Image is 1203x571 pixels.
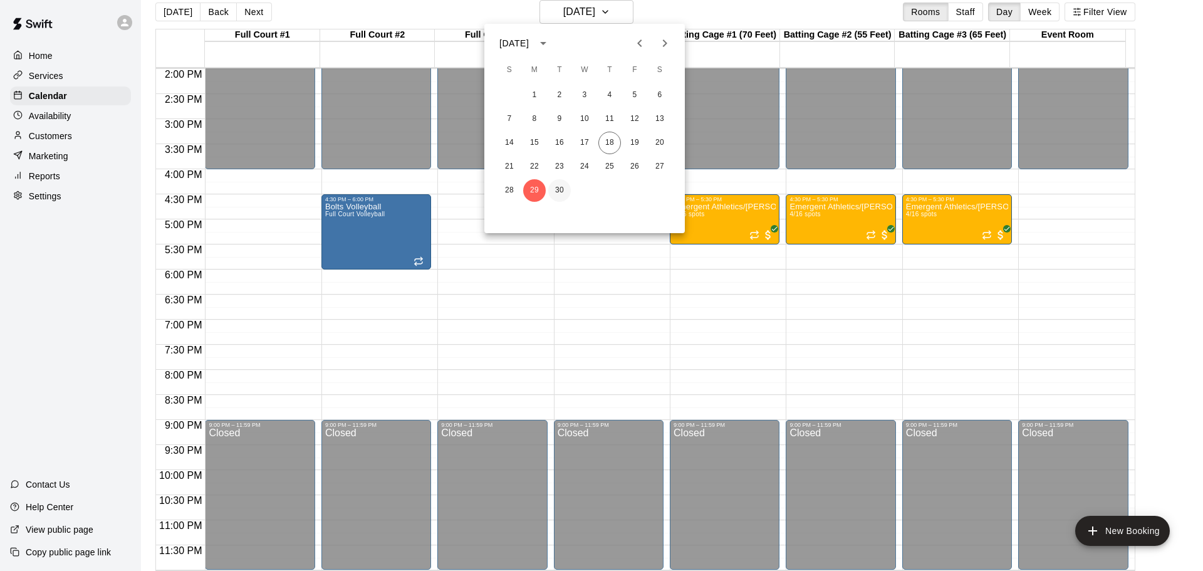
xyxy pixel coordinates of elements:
button: 8 [523,108,546,130]
button: 13 [648,108,671,130]
button: 27 [648,155,671,178]
button: 26 [623,155,646,178]
button: 16 [548,132,571,154]
button: 6 [648,84,671,107]
button: 30 [548,179,571,202]
button: 2 [548,84,571,107]
button: 12 [623,108,646,130]
span: Saturday [648,58,671,83]
button: 5 [623,84,646,107]
button: 4 [598,84,621,107]
button: 17 [573,132,596,154]
span: Thursday [598,58,621,83]
button: 20 [648,132,671,154]
button: 10 [573,108,596,130]
button: 1 [523,84,546,107]
div: [DATE] [499,37,529,50]
span: Sunday [498,58,521,83]
button: 3 [573,84,596,107]
button: 19 [623,132,646,154]
button: 7 [498,108,521,130]
button: 11 [598,108,621,130]
button: 28 [498,179,521,202]
button: Previous month [627,31,652,56]
button: 21 [498,155,521,178]
button: 15 [523,132,546,154]
button: 25 [598,155,621,178]
button: 18 [598,132,621,154]
button: 23 [548,155,571,178]
span: Monday [523,58,546,83]
button: 22 [523,155,546,178]
button: 24 [573,155,596,178]
span: Tuesday [548,58,571,83]
span: Friday [623,58,646,83]
button: calendar view is open, switch to year view [533,33,554,54]
span: Wednesday [573,58,596,83]
button: 9 [548,108,571,130]
button: 29 [523,179,546,202]
button: 14 [498,132,521,154]
button: Next month [652,31,677,56]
